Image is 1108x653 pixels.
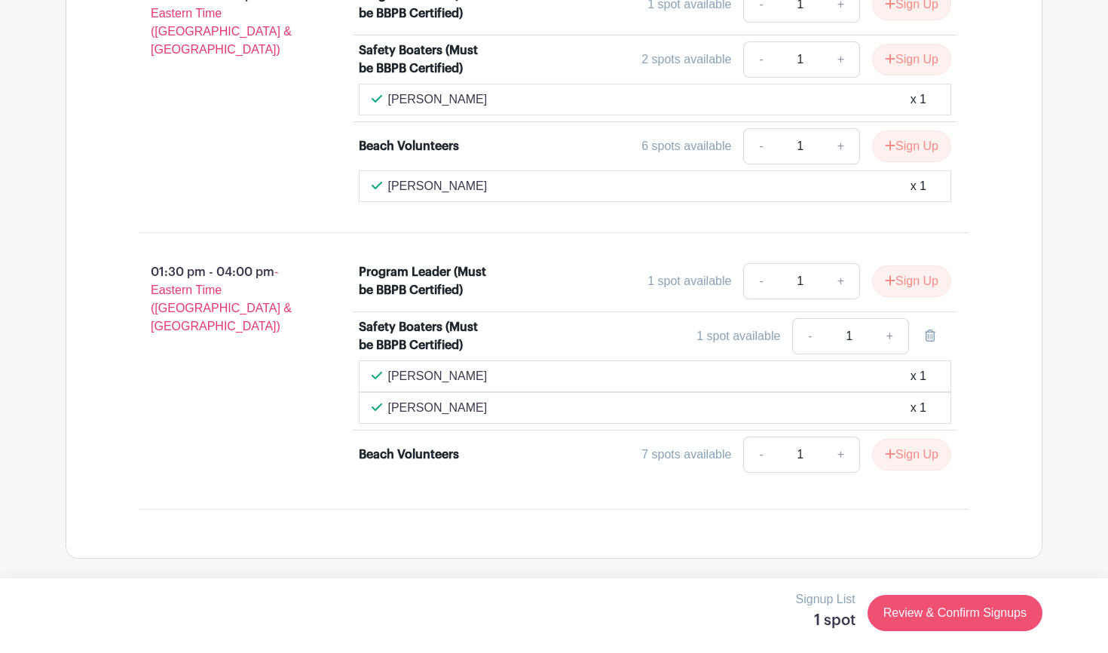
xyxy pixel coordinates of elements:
p: [PERSON_NAME] [388,367,488,385]
a: + [822,263,860,299]
div: Program Leader (Must be BBPB Certified) [359,263,489,299]
h5: 1 spot [796,612,855,630]
div: 1 spot available [696,327,780,345]
div: Beach Volunteers [359,446,459,464]
p: 01:30 pm - 04:00 pm [115,257,335,342]
div: Safety Boaters (Must be BBPB Certified) [359,318,489,354]
div: x 1 [911,90,926,109]
a: - [743,263,778,299]
button: Sign Up [872,265,951,297]
button: Sign Up [872,44,951,75]
a: - [792,318,827,354]
div: 1 spot available [647,272,731,290]
a: + [822,128,860,164]
button: Sign Up [872,130,951,162]
p: [PERSON_NAME] [388,399,488,417]
a: + [822,437,860,473]
div: 6 spots available [641,137,731,155]
p: [PERSON_NAME] [388,90,488,109]
a: - [743,128,778,164]
p: [PERSON_NAME] [388,177,488,195]
div: 2 spots available [641,51,731,69]
div: x 1 [911,177,926,195]
a: Review & Confirm Signups [868,595,1042,631]
a: + [871,318,909,354]
div: x 1 [911,367,926,385]
button: Sign Up [872,439,951,471]
a: - [743,437,778,473]
div: 7 spots available [641,446,731,464]
a: + [822,41,860,78]
div: x 1 [911,399,926,417]
div: Beach Volunteers [359,137,459,155]
div: Safety Boaters (Must be BBPB Certified) [359,41,489,78]
p: Signup List [796,590,855,609]
a: - [743,41,778,78]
